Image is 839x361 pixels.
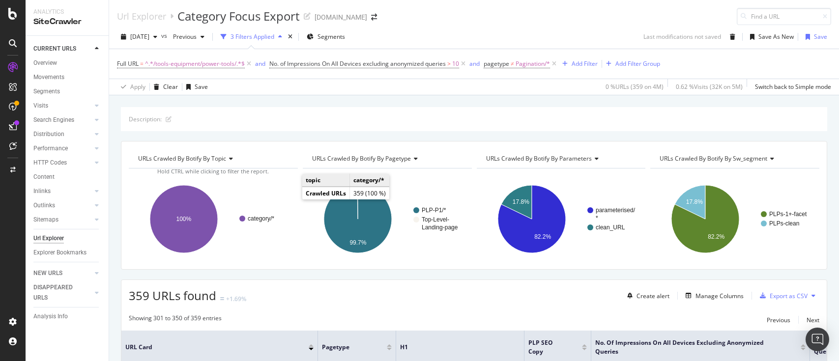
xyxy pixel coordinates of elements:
[130,32,149,41] span: 2025 Sep. 26th
[33,200,55,211] div: Outlinks
[33,200,92,211] a: Outlinks
[33,44,92,54] a: CURRENT URLS
[322,343,372,352] span: pagetype
[33,233,64,244] div: Url Explorer
[769,220,799,227] text: PLPs-clean
[572,59,598,68] div: Add Filter
[528,338,567,356] span: PLP SEO Copy
[176,216,192,222] text: 100%
[676,83,743,91] div: 0.62 % Visits ( 32K on 5M )
[807,316,819,324] div: Next
[129,314,222,326] div: Showing 301 to 350 of 359 entries
[117,59,139,68] span: Full URL
[33,248,87,258] div: Explorer Bookmarks
[770,292,808,300] div: Export as CSV
[33,58,57,68] div: Overview
[33,86,102,97] a: Segments
[769,211,807,218] text: PLPs-1+-facet
[33,282,83,303] div: DISAPPEARED URLS
[33,158,92,168] a: HTTP Codes
[150,79,178,95] button: Clear
[751,79,831,95] button: Switch back to Simple mode
[220,297,224,300] img: Equal
[136,151,289,167] h4: URLs Crawled By Botify By topic
[33,115,92,125] a: Search Engines
[802,29,827,45] button: Save
[469,59,480,68] button: and
[255,59,265,68] button: and
[33,186,92,196] a: Inlinks
[814,32,827,41] div: Save
[302,174,350,187] td: topic
[33,101,92,111] a: Visits
[643,32,721,41] div: Last modifications not saved
[33,143,68,154] div: Performance
[33,129,64,139] div: Distribution
[807,314,819,326] button: Next
[125,343,306,352] span: URL Card
[534,233,551,240] text: 82.2%
[138,154,226,163] span: URLs Crawled By Botify By topic
[447,59,451,68] span: >
[806,328,829,351] div: Open Intercom Messenger
[33,8,101,16] div: Analytics
[248,215,274,222] text: category/*
[755,83,831,91] div: Switch back to Simple mode
[350,174,390,187] td: category/*
[33,215,58,225] div: Sitemaps
[161,31,169,40] span: vs
[33,143,92,154] a: Performance
[767,316,790,324] div: Previous
[558,58,598,70] button: Add Filter
[33,58,102,68] a: Overview
[422,207,446,214] text: PLP-P1/*
[129,115,162,123] div: Description:
[303,176,469,262] svg: A chart.
[169,29,208,45] button: Previous
[33,282,92,303] a: DISAPPEARED URLS
[129,176,295,262] div: A chart.
[33,311,102,322] a: Analysis Info
[33,248,102,258] a: Explorer Bookmarks
[129,287,216,304] span: 359 URLs found
[177,8,300,25] div: Category Focus Export
[33,233,102,244] a: Url Explorer
[195,83,208,91] div: Save
[660,154,767,163] span: URLs Crawled By Botify By sw_segment
[163,83,178,91] div: Clear
[746,29,794,45] button: Save As New
[650,176,817,262] svg: A chart.
[516,57,550,71] span: Pagination/*
[512,198,529,205] text: 17.8%
[226,295,246,303] div: +1.69%
[33,101,48,111] div: Visits
[303,29,349,45] button: Segments
[33,268,62,278] div: NEW URLS
[400,343,505,352] span: H1
[33,186,51,196] div: Inlinks
[318,32,345,41] span: Segments
[615,59,660,68] div: Add Filter Group
[486,154,592,163] span: URLs Crawled By Botify By parameters
[33,86,60,97] div: Segments
[596,207,636,214] text: parameterised/
[117,11,166,22] div: Url Explorer
[511,59,514,68] span: ≠
[477,176,643,262] svg: A chart.
[349,240,366,247] text: 99.7%
[422,216,449,223] text: Top-Level-
[302,187,350,200] td: Crawled URLs
[33,268,92,278] a: NEW URLS
[117,29,161,45] button: [DATE]
[140,59,144,68] span: =
[33,44,76,54] div: CURRENT URLS
[452,57,459,71] span: 10
[371,14,377,21] div: arrow-right-arrow-left
[658,151,810,167] h4: URLs Crawled By Botify By sw_segment
[695,292,744,300] div: Manage Columns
